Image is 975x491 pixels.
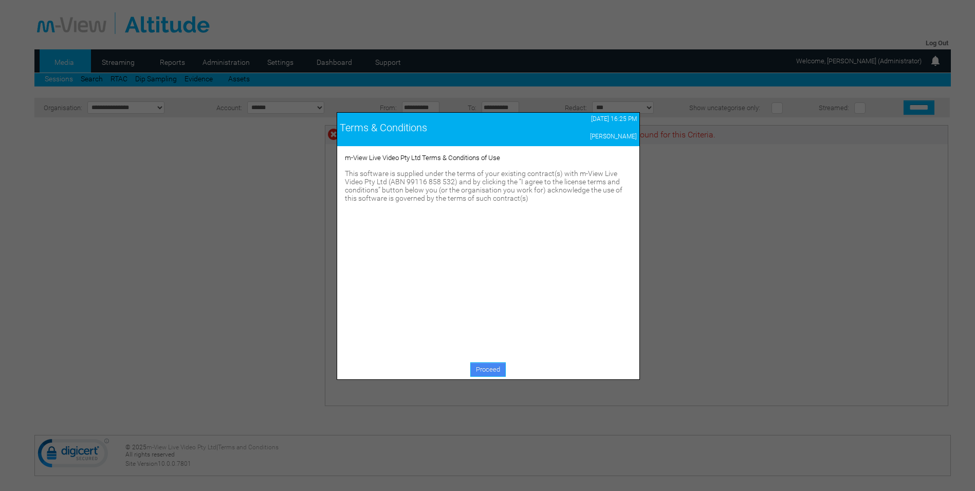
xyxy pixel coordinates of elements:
[470,362,506,377] a: Proceed
[530,113,639,125] td: [DATE] 16:25 PM
[530,130,639,143] td: [PERSON_NAME]
[345,169,622,202] span: This software is supplied under the terms of your existing contract(s) with m-View Live Video Pty...
[929,55,942,67] img: bell24.png
[345,154,500,162] span: m-View Live Video Pty Ltd Terms & Conditions of Use
[340,121,528,134] div: Terms & Conditions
